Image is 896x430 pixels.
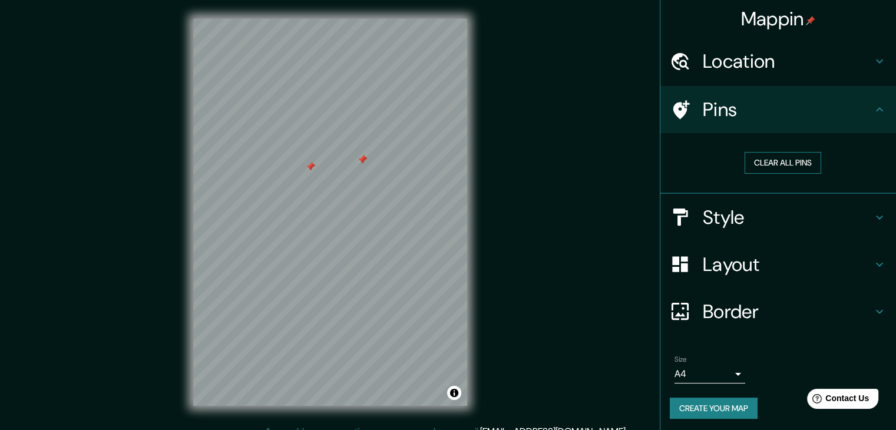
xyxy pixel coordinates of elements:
h4: Pins [703,98,872,121]
h4: Border [703,300,872,323]
div: Layout [660,241,896,288]
button: Clear all pins [745,152,821,174]
h4: Layout [703,253,872,276]
div: Location [660,38,896,85]
h4: Location [703,49,872,73]
h4: Style [703,206,872,229]
div: Pins [660,86,896,133]
canvas: Map [193,19,467,406]
label: Size [675,354,687,364]
button: Toggle attribution [447,386,461,400]
div: Style [660,194,896,241]
div: Border [660,288,896,335]
button: Create your map [670,398,758,419]
img: pin-icon.png [806,16,815,25]
div: A4 [675,365,745,383]
h4: Mappin [741,7,816,31]
iframe: Help widget launcher [791,384,883,417]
